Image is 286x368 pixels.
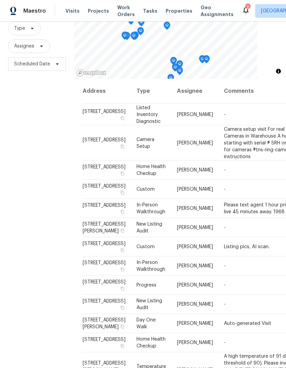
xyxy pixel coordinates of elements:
a: Mapbox homepage [76,69,106,77]
div: Map marker [176,60,183,71]
span: In-Person Walkthrough [136,203,165,214]
span: [STREET_ADDRESS][PERSON_NAME] [83,318,126,329]
th: Type [131,79,171,104]
span: [STREET_ADDRESS][PERSON_NAME] [83,222,126,233]
div: Map marker [176,67,183,77]
span: [PERSON_NAME] [177,206,213,211]
span: Assignee [14,43,34,50]
span: [STREET_ADDRESS] [83,337,126,342]
span: - [224,283,226,288]
span: - [224,264,226,268]
span: Maestro [23,8,46,14]
button: Copy Address [119,228,126,234]
span: Home Health Checkup [136,164,166,176]
span: New Listing Audit [136,299,162,310]
span: [STREET_ADDRESS] [83,280,126,284]
span: [PERSON_NAME] [177,340,213,345]
button: Copy Address [119,190,126,196]
span: Home Health Checkup [136,337,166,348]
div: Map marker [128,16,134,27]
span: Visits [65,8,80,14]
button: Copy Address [119,266,126,272]
div: Map marker [199,55,206,66]
button: Copy Address [119,247,126,253]
span: - [224,187,226,192]
span: - [224,168,226,173]
span: Listing pics, AI scan. [224,244,270,249]
span: Toggle attribution [276,67,281,75]
span: In-Person Walkthrough [136,260,165,272]
div: Map marker [138,18,145,29]
span: [PERSON_NAME] [177,112,213,117]
span: Custom [136,187,155,192]
div: 7 [245,4,250,11]
div: Map marker [137,27,144,38]
span: - [224,340,226,345]
span: [STREET_ADDRESS] [83,165,126,169]
span: Progress [136,283,156,288]
div: Map marker [170,57,177,67]
span: [STREET_ADDRESS] [83,261,126,265]
button: Copy Address [119,285,126,292]
span: [STREET_ADDRESS] [83,184,126,189]
button: Copy Address [119,170,126,177]
span: [PERSON_NAME] [177,264,213,268]
button: Copy Address [119,305,126,311]
div: Map marker [203,55,210,66]
th: Address [82,79,131,104]
span: Properties [166,8,192,14]
span: [PERSON_NAME] [177,321,213,326]
button: Toggle attribution [274,67,283,75]
span: [STREET_ADDRESS] [83,203,126,208]
span: Work Orders [117,4,135,18]
span: [STREET_ADDRESS] [83,109,126,114]
span: - [224,302,226,307]
span: Scheduled Date [14,61,50,67]
button: Copy Address [119,323,126,330]
span: [PERSON_NAME] [177,244,213,249]
button: Copy Address [119,209,126,215]
span: New Listing Audit [136,222,162,233]
span: Auto-generated Visit [224,321,271,326]
button: Copy Address [119,115,126,121]
div: Map marker [167,74,174,85]
span: [STREET_ADDRESS] [83,137,126,142]
button: Copy Address [119,143,126,149]
span: [PERSON_NAME] [177,140,213,145]
span: Type [14,25,25,32]
div: Map marker [132,31,139,42]
span: Custom [136,244,155,249]
span: Listed Inventory Diagnostic [136,105,160,124]
th: Assignee [171,79,218,104]
span: Tasks [143,9,157,13]
div: Map marker [164,22,170,32]
span: [PERSON_NAME] [177,302,213,307]
span: [PERSON_NAME] [177,225,213,230]
span: [PERSON_NAME] [177,283,213,288]
button: Copy Address [119,343,126,349]
div: Map marker [172,63,179,74]
span: Geo Assignments [201,4,234,18]
span: - [224,112,226,117]
span: - [224,225,226,230]
span: Projects [88,8,109,14]
div: Map marker [121,31,128,42]
span: [PERSON_NAME] [177,168,213,173]
div: Map marker [130,32,137,42]
span: Day One Walk [136,318,156,329]
span: Camera Setup [136,137,154,149]
span: [STREET_ADDRESS] [83,241,126,246]
span: [STREET_ADDRESS] [83,299,126,304]
span: [PERSON_NAME] [177,187,213,192]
